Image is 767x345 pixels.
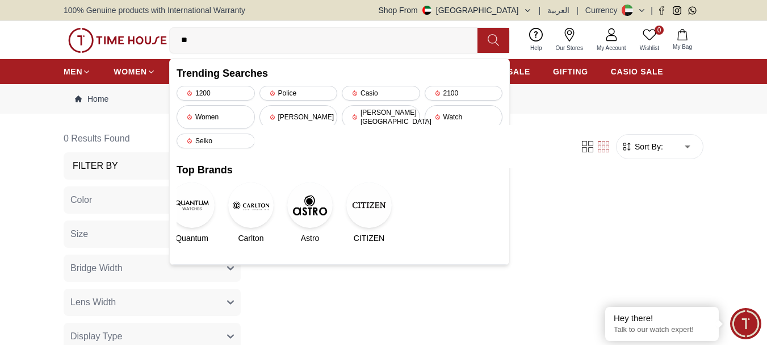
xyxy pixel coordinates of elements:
[175,232,208,244] span: Quantum
[655,26,664,35] span: 0
[425,86,503,101] div: 2100
[177,182,207,244] a: QuantumQuantum
[422,6,431,15] img: United Arab Emirates
[70,261,123,275] span: Bridge Width
[657,6,666,15] a: Facebook
[114,66,147,77] span: WOMEN
[287,182,333,228] img: Astro
[342,86,420,101] div: Casio
[666,27,699,53] button: My Bag
[177,105,255,129] div: Women
[508,66,530,77] span: SALE
[177,162,502,178] h2: Top Brands
[614,313,710,324] div: Hey there!
[68,28,167,53] img: ...
[64,221,241,248] button: Size
[549,26,590,55] a: Our Stores
[632,141,663,152] span: Sort By:
[526,44,547,52] span: Help
[688,6,697,15] a: Whatsapp
[70,193,92,207] span: Color
[354,182,384,244] a: CITIZENCITIZEN
[236,182,266,244] a: CarltonCarlton
[523,26,549,55] a: Help
[346,182,392,228] img: CITIZEN
[668,43,697,51] span: My Bag
[592,44,631,52] span: My Account
[64,186,241,214] button: Color
[730,308,761,339] div: Chat Widget
[64,61,91,82] a: MEN
[259,105,338,129] div: [PERSON_NAME]
[114,61,156,82] a: WOMEN
[673,6,681,15] a: Instagram
[551,44,588,52] span: Our Stores
[301,232,320,244] span: Astro
[238,232,263,244] span: Carlton
[633,26,666,55] a: 0Wishlist
[425,105,503,129] div: Watch
[177,65,502,81] h2: Trending Searches
[169,182,215,228] img: Quantum
[539,5,541,16] span: |
[228,182,274,228] img: Carlton
[354,232,384,244] span: CITIZEN
[64,84,703,114] nav: Breadcrumb
[547,5,569,16] button: العربية
[70,330,122,343] span: Display Type
[379,5,532,16] button: Shop From[GEOGRAPHIC_DATA]
[576,5,579,16] span: |
[70,227,88,241] span: Size
[64,125,245,152] h6: 0 Results Found
[259,86,338,101] div: Police
[75,93,108,105] a: Home
[64,66,82,77] span: MEN
[177,134,255,148] div: Seiko
[64,289,241,316] button: Lens Width
[553,66,588,77] span: GIFTING
[73,159,118,173] h3: Filter By
[508,61,530,82] a: SALE
[621,141,663,152] button: Sort By:
[295,182,325,244] a: AstroAstro
[553,61,588,82] a: GIFTING
[651,5,653,16] span: |
[177,86,255,101] div: 1200
[611,66,664,77] span: CASIO SALE
[614,325,710,335] p: Talk to our watch expert!
[635,44,664,52] span: Wishlist
[70,296,116,309] span: Lens Width
[64,255,241,282] button: Bridge Width
[342,105,420,129] div: [PERSON_NAME][GEOGRAPHIC_DATA]
[585,5,622,16] div: Currency
[611,61,664,82] a: CASIO SALE
[64,5,245,16] span: 100% Genuine products with International Warranty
